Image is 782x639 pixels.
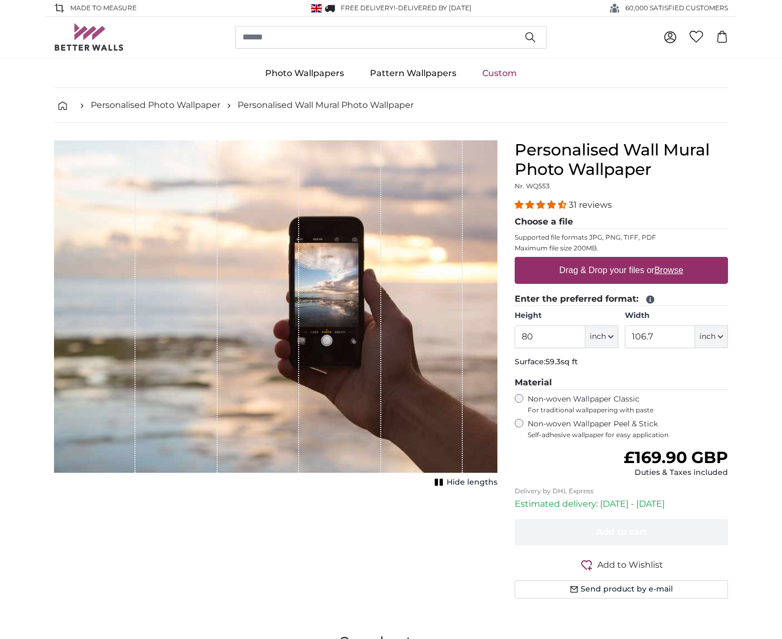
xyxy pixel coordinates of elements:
[395,4,471,12] span: -
[555,260,687,281] label: Drag & Drop your files or
[624,447,728,467] span: £169.90 GBP
[357,59,469,87] a: Pattern Wallpapers
[54,88,728,123] nav: breadcrumbs
[597,559,663,572] span: Add to Wishlist
[252,59,357,87] a: Photo Wallpapers
[596,527,647,537] span: Add to cart
[515,519,728,545] button: Add to cart
[515,244,728,253] p: Maximum file size 200MB.
[515,487,728,495] p: Delivery by DHL Express
[515,498,728,511] p: Estimated delivery: [DATE] - [DATE]
[569,200,612,210] span: 31 reviews
[655,266,683,275] u: Browse
[515,376,728,390] legend: Material
[624,467,728,478] div: Duties & Taxes included
[54,23,124,51] img: Betterwalls
[625,3,728,13] span: 60,000 SATISFIED CUSTOMERS
[699,331,716,342] span: inch
[515,310,618,321] label: Height
[469,59,530,87] a: Custom
[515,293,728,306] legend: Enter the preferred format:
[585,325,618,348] button: inch
[238,99,414,112] a: Personalised Wall Mural Photo Wallpaper
[545,357,578,366] span: 59.3sq ft
[528,406,728,414] span: For traditional wallpapering with paste
[70,3,137,13] span: Made to Measure
[91,99,220,112] a: Personalised Photo Wallpaper
[515,580,728,599] button: Send product by e-mail
[528,394,728,414] label: Non-woven Wallpaper Classic
[515,215,728,229] legend: Choose a file
[515,140,728,179] h1: Personalised Wall Mural Photo Wallpaper
[311,4,322,12] img: United Kingdom
[515,182,550,190] span: Nr. WQ553
[54,140,497,490] div: 1 of 1
[447,477,497,488] span: Hide lengths
[515,200,569,210] span: 4.32 stars
[528,419,728,439] label: Non-woven Wallpaper Peel & Stick
[515,558,728,572] button: Add to Wishlist
[515,357,728,368] p: Surface:
[590,331,606,342] span: inch
[515,233,728,242] p: Supported file formats JPG, PNG, TIFF, PDF
[528,431,728,439] span: Self-adhesive wallpaper for easy application
[695,325,728,348] button: inch
[432,475,497,490] button: Hide lengths
[341,4,395,12] span: FREE delivery!
[398,4,471,12] span: Delivered by [DATE]
[625,310,728,321] label: Width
